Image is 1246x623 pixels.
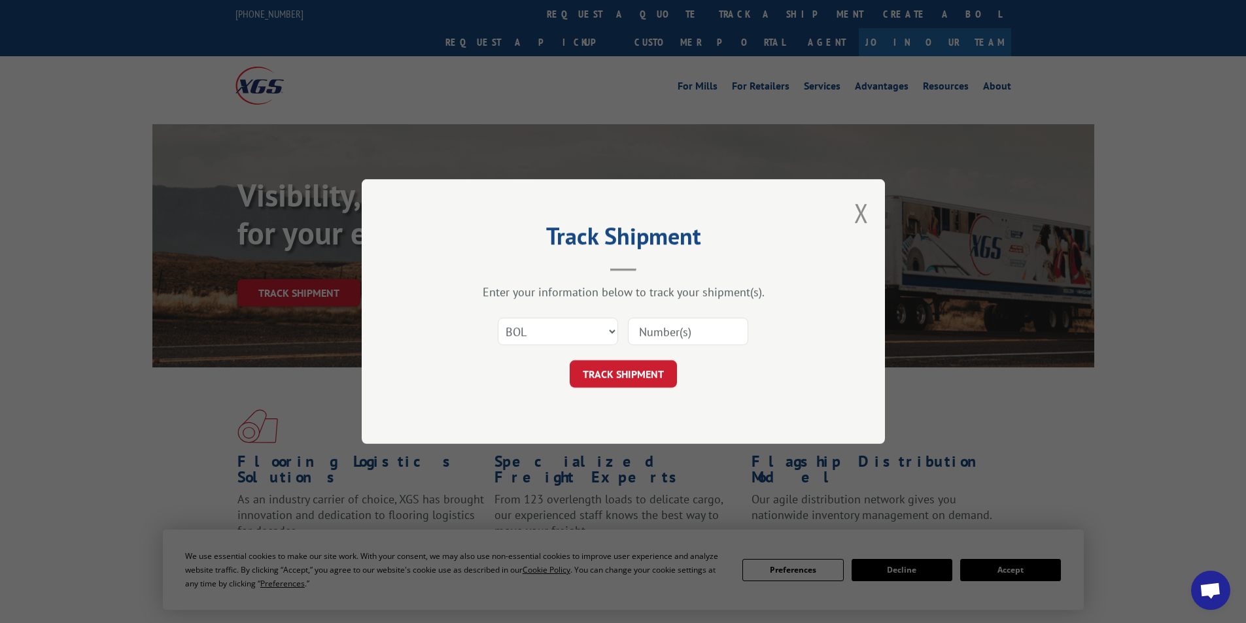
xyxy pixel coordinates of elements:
[427,227,820,252] h2: Track Shipment
[854,195,869,230] button: Close modal
[628,318,748,345] input: Number(s)
[1191,571,1230,610] div: Open chat
[570,360,677,388] button: TRACK SHIPMENT
[427,284,820,299] div: Enter your information below to track your shipment(s).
